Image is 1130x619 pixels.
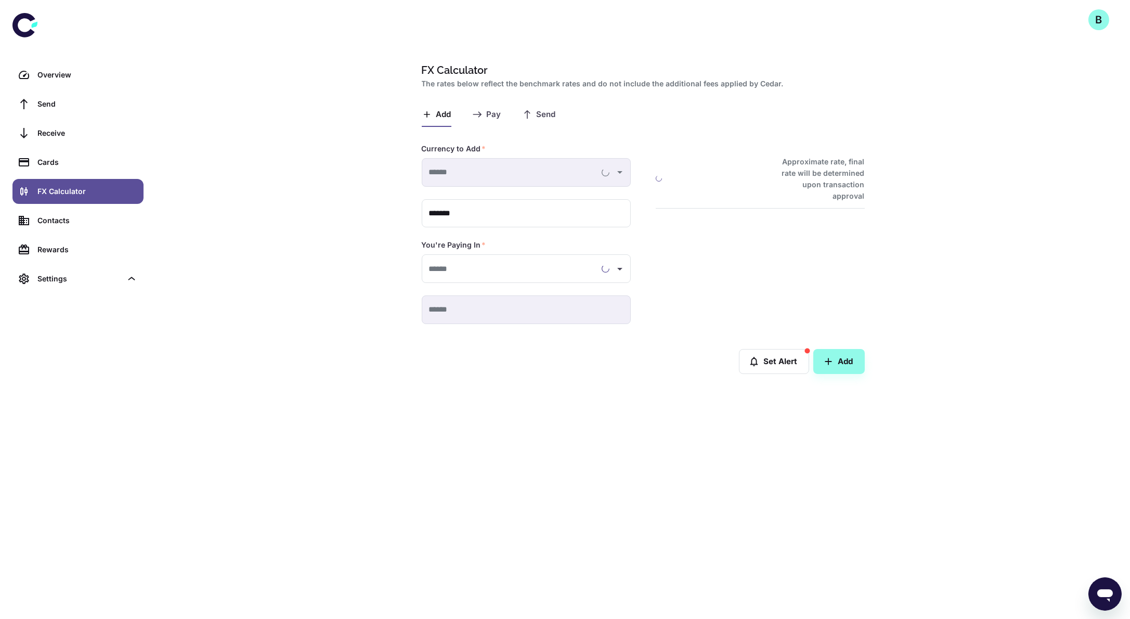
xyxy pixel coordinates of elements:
button: Set Alert [739,349,809,374]
div: Settings [37,273,122,285]
a: Receive [12,121,144,146]
span: Pay [487,110,501,120]
h1: FX Calculator [422,62,861,78]
label: Currency to Add [422,144,486,154]
div: Contacts [37,215,137,226]
h2: The rates below reflect the benchmark rates and do not include the additional fees applied by Cedar. [422,78,861,89]
a: Cards [12,150,144,175]
div: Overview [37,69,137,81]
label: You're Paying In [422,240,486,250]
h6: Approximate rate, final rate will be determined upon transaction approval [771,156,865,202]
div: Rewards [37,244,137,255]
button: B [1088,9,1109,30]
button: Open [613,262,627,276]
button: Add [813,349,865,374]
span: Add [436,110,451,120]
a: FX Calculator [12,179,144,204]
div: Cards [37,157,137,168]
a: Rewards [12,237,144,262]
div: Send [37,98,137,110]
span: Send [537,110,556,120]
a: Contacts [12,208,144,233]
a: Overview [12,62,144,87]
div: Settings [12,266,144,291]
div: Receive [37,127,137,139]
iframe: Button to launch messaging window [1088,577,1122,611]
div: FX Calculator [37,186,137,197]
a: Send [12,92,144,117]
